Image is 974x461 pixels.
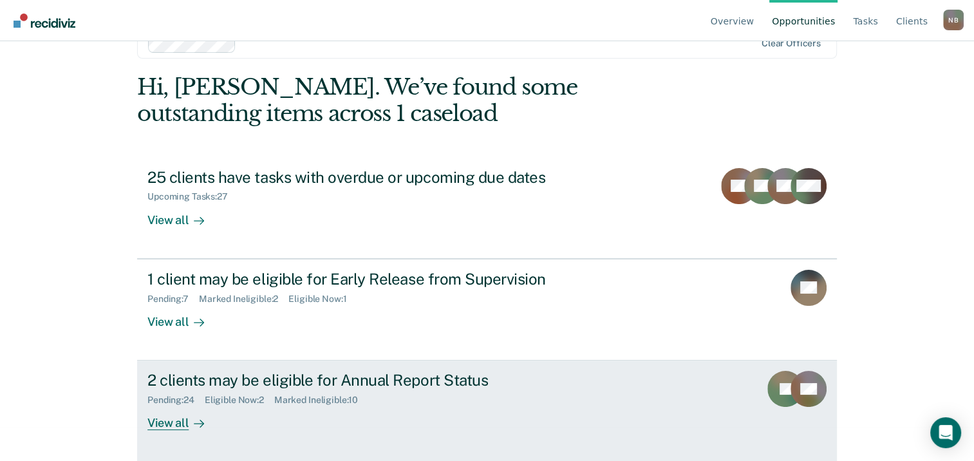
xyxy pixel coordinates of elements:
[943,10,964,30] button: Profile dropdown button
[137,74,697,127] div: Hi, [PERSON_NAME]. We’ve found some outstanding items across 1 caseload
[147,371,599,390] div: 2 clients may be eligible for Annual Report Status
[147,202,220,227] div: View all
[147,395,205,406] div: Pending : 24
[943,10,964,30] div: N B
[147,294,199,305] div: Pending : 7
[137,158,837,259] a: 25 clients have tasks with overdue or upcoming due datesUpcoming Tasks:27View all
[147,168,599,187] div: 25 clients have tasks with overdue or upcoming due dates
[205,395,274,406] div: Eligible Now : 2
[762,38,821,49] div: Clear officers
[199,294,288,305] div: Marked Ineligible : 2
[147,270,599,288] div: 1 client may be eligible for Early Release from Supervision
[274,395,368,406] div: Marked Ineligible : 10
[147,304,220,329] div: View all
[930,417,961,448] div: Open Intercom Messenger
[147,406,220,431] div: View all
[288,294,357,305] div: Eligible Now : 1
[147,191,238,202] div: Upcoming Tasks : 27
[14,14,75,28] img: Recidiviz
[137,259,837,361] a: 1 client may be eligible for Early Release from SupervisionPending:7Marked Ineligible:2Eligible N...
